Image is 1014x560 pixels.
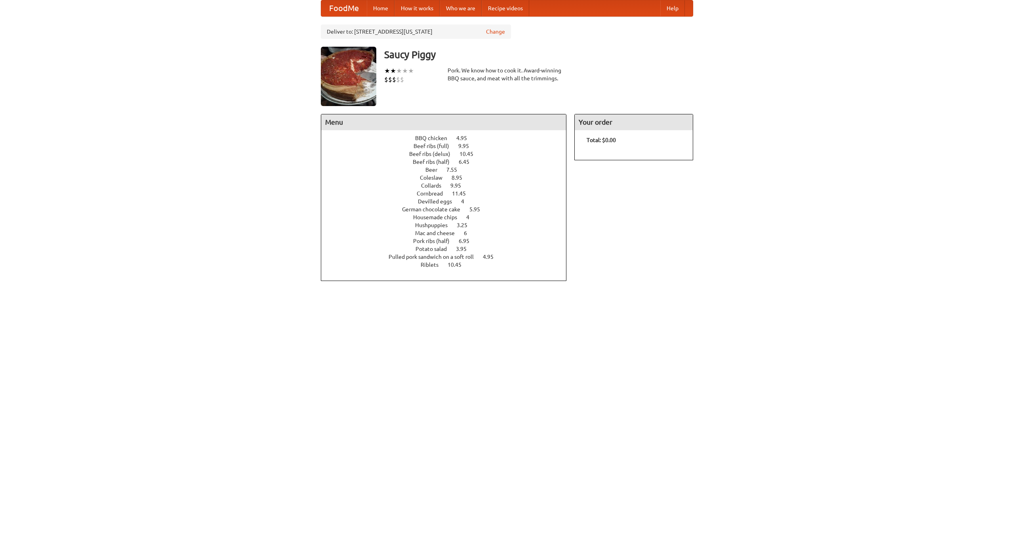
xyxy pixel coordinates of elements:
h4: Menu [321,114,566,130]
span: 6.45 [459,159,477,165]
span: Hushpuppies [415,222,456,228]
span: Beef ribs (half) [413,159,457,165]
span: 9.95 [450,182,469,189]
a: Home [367,0,395,16]
a: Beef ribs (full) 9.95 [414,143,484,149]
span: Beef ribs (delux) [409,151,458,157]
a: Beef ribs (delux) 10.45 [409,151,488,157]
li: $ [392,75,396,84]
span: Coleslaw [420,175,450,181]
a: Riblets 10.45 [421,262,476,268]
span: Devilled eggs [418,198,460,205]
a: Coleslaw 8.95 [420,175,477,181]
a: Pork ribs (half) 6.95 [413,238,484,244]
span: Pork ribs (half) [413,238,457,244]
a: Pulled pork sandwich on a soft roll 4.95 [389,254,508,260]
a: Change [486,28,505,36]
a: BBQ chicken 4.95 [415,135,482,141]
span: Pulled pork sandwich on a soft roll [389,254,482,260]
li: ★ [384,66,390,75]
span: 4 [461,198,472,205]
span: 4.95 [456,135,475,141]
span: Potato salad [416,246,455,252]
span: Beer [425,167,445,173]
span: 10.45 [448,262,469,268]
span: 3.95 [456,246,475,252]
a: Cornbread 11.45 [417,190,480,197]
span: BBQ chicken [415,135,455,141]
span: 5.95 [469,206,488,213]
a: Beef ribs (half) 6.45 [413,159,484,165]
span: 11.45 [452,190,474,197]
a: FoodMe [321,0,367,16]
div: Deliver to: [STREET_ADDRESS][US_STATE] [321,25,511,39]
li: ★ [390,66,396,75]
li: $ [388,75,392,84]
a: Devilled eggs 4 [418,198,479,205]
span: Beef ribs (full) [414,143,457,149]
a: Who we are [440,0,482,16]
a: Collards 9.95 [421,182,476,189]
a: Hushpuppies 3.25 [415,222,482,228]
li: ★ [396,66,402,75]
img: angular.jpg [321,47,376,106]
li: $ [396,75,400,84]
li: ★ [408,66,414,75]
a: Recipe videos [482,0,529,16]
span: 8.95 [452,175,470,181]
div: Pork. We know how to cook it. Award-winning BBQ sauce, and meat with all the trimmings. [448,66,566,82]
span: Mac and cheese [415,230,463,236]
a: Housemade chips 4 [413,214,484,220]
span: 4 [466,214,477,220]
span: Riblets [421,262,446,268]
h3: Saucy Piggy [384,47,693,63]
span: 3.25 [457,222,475,228]
a: Potato salad 3.95 [416,246,481,252]
a: Mac and cheese 6 [415,230,482,236]
a: Beer 7.55 [425,167,472,173]
li: $ [400,75,404,84]
li: $ [384,75,388,84]
span: Collards [421,182,449,189]
span: 4.95 [483,254,501,260]
span: 7.55 [446,167,465,173]
span: German chocolate cake [402,206,468,213]
span: 6 [464,230,475,236]
span: 6.95 [459,238,477,244]
span: 9.95 [458,143,477,149]
a: How it works [395,0,440,16]
span: 10.45 [459,151,481,157]
span: Cornbread [417,190,451,197]
span: Housemade chips [413,214,465,220]
a: German chocolate cake 5.95 [402,206,495,213]
a: Help [660,0,685,16]
h4: Your order [575,114,693,130]
li: ★ [402,66,408,75]
b: Total: $0.00 [587,137,616,143]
